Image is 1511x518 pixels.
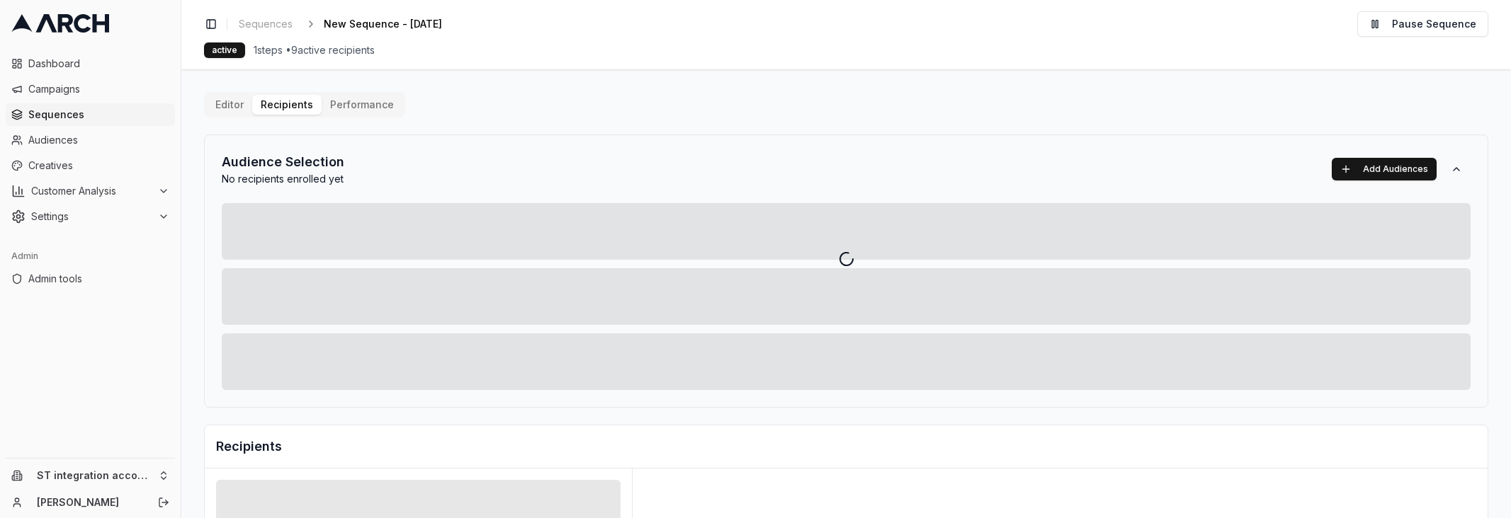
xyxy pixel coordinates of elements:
[6,245,175,267] div: Admin
[6,78,175,100] a: Campaigns
[6,267,175,290] a: Admin tools
[6,180,175,202] button: Customer Analysis
[6,464,175,487] button: ST integration account
[28,108,169,122] span: Sequences
[28,82,169,96] span: Campaigns
[28,57,169,71] span: Dashboard
[37,469,152,482] span: ST integration account
[6,154,175,177] a: Creatives
[154,493,174,512] button: Log out
[6,52,175,75] a: Dashboard
[28,133,169,147] span: Audiences
[6,205,175,228] button: Settings
[6,129,175,151] a: Audiences
[6,103,175,126] a: Sequences
[31,184,152,198] span: Customer Analysis
[28,159,169,173] span: Creatives
[31,209,152,224] span: Settings
[37,495,142,510] a: [PERSON_NAME]
[28,272,169,286] span: Admin tools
